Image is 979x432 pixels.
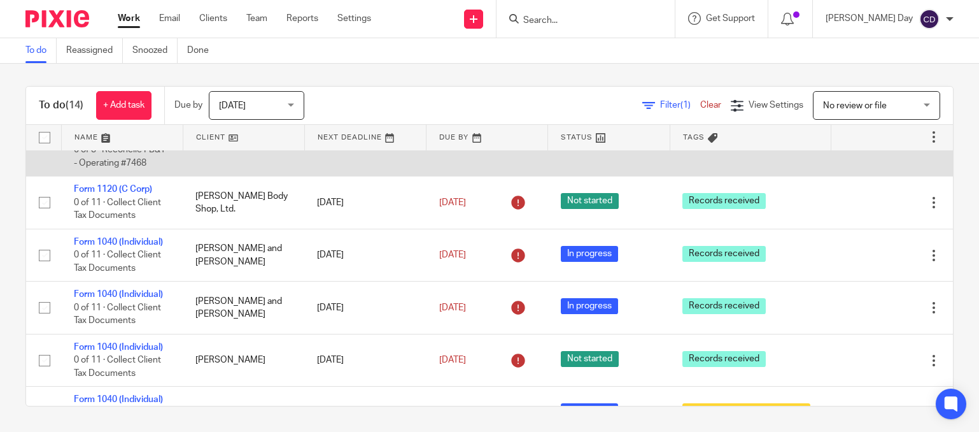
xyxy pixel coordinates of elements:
a: Reports [286,12,318,25]
a: Form 1120 (C Corp) [74,185,152,194]
span: [DATE] [219,101,246,110]
span: View Settings [749,101,803,110]
a: Done [187,38,218,63]
td: [DATE] [304,176,426,229]
a: Team [246,12,267,25]
td: [DATE] [304,282,426,334]
input: Search [522,15,637,27]
span: (14) [66,100,83,110]
span: In progress [561,246,618,262]
span: 0 of 11 · Collect Client Tax Documents [74,198,161,220]
span: Records received [682,351,766,367]
a: Form 1040 (Individual) [74,395,163,404]
a: Form 1040 (Individual) [74,238,163,247]
td: [DATE] [304,334,426,386]
span: No review or file [823,101,887,110]
span: Tags [683,134,705,141]
img: Pixie [25,10,89,27]
a: + Add task [96,91,151,120]
td: [PERSON_NAME] Body Shop, Ltd. [183,176,304,229]
span: [DATE] [439,198,466,207]
span: In progress [561,403,618,419]
span: Get Support [706,14,755,23]
h1: To do [39,99,83,112]
span: Not started [561,193,619,209]
a: Form 1040 (Individual) [74,343,163,352]
a: Clear [700,101,721,110]
span: (1) [680,101,691,110]
span: Records received [682,298,766,314]
span: 0 of 11 · Collect Client Tax Documents [74,356,161,378]
a: Email [159,12,180,25]
span: 0 of 11 · Collect Client Tax Documents [74,250,161,273]
td: [DATE] [304,229,426,281]
img: svg%3E [919,9,940,29]
a: Form 1040 (Individual) [74,290,163,299]
span: [DATE] [439,250,466,259]
span: 0 of 11 · Collect Client Tax Documents [74,303,161,326]
span: Records received [682,193,766,209]
p: [PERSON_NAME] Day [826,12,913,25]
td: [PERSON_NAME] and [PERSON_NAME] [183,282,304,334]
span: [DATE] [439,303,466,312]
span: In progress [561,298,618,314]
a: To do [25,38,57,63]
span: [DATE] [439,356,466,364]
a: Reassigned [66,38,123,63]
p: Due by [174,99,202,112]
span: Filter [660,101,700,110]
td: [PERSON_NAME] and [PERSON_NAME] [183,229,304,281]
a: Work [118,12,140,25]
a: Clients [199,12,227,25]
td: [PERSON_NAME] [183,334,304,386]
a: Snoozed [132,38,178,63]
span: Not started [561,351,619,367]
span: Records received [682,246,766,262]
span: Waiting for client information [682,403,810,419]
a: Settings [337,12,371,25]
